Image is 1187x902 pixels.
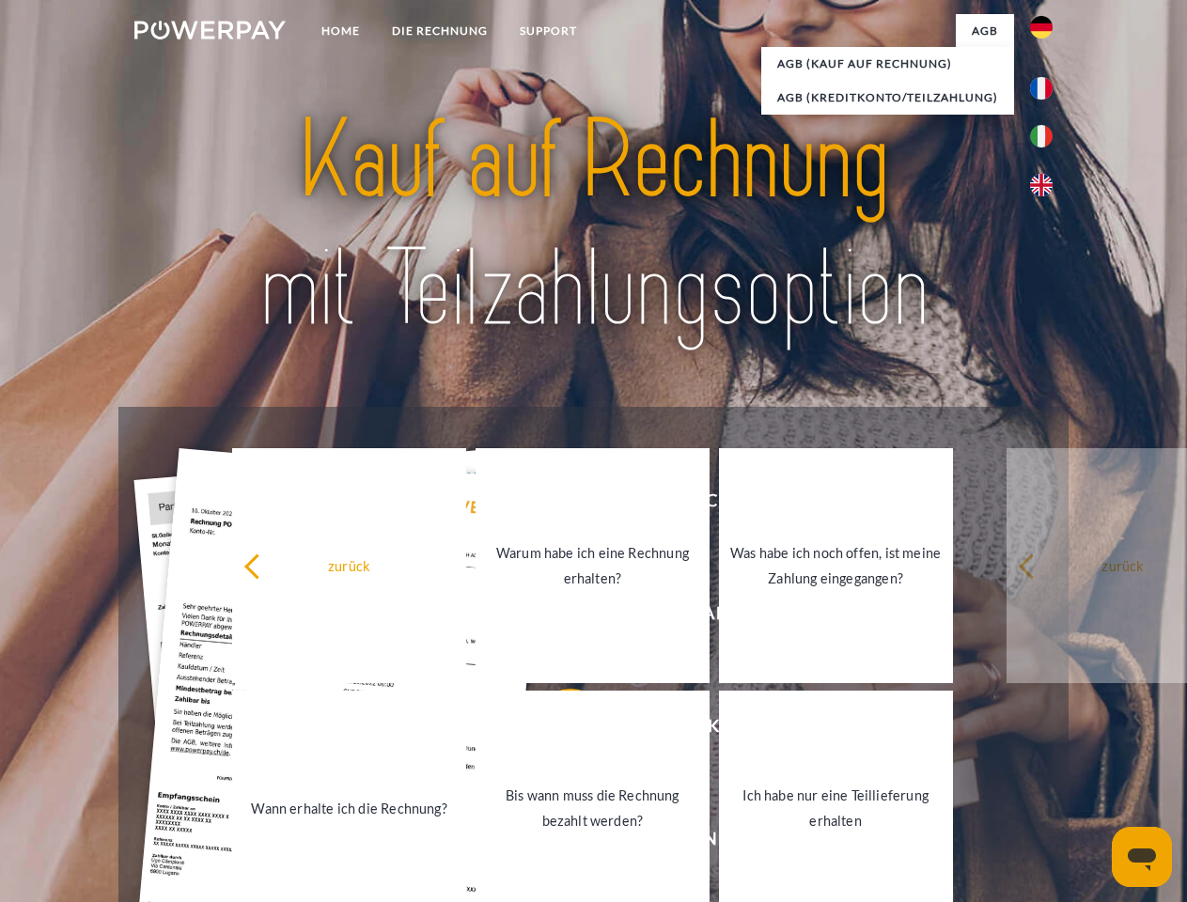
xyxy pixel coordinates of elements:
[1030,174,1053,196] img: en
[305,14,376,48] a: Home
[1030,77,1053,100] img: fr
[956,14,1014,48] a: agb
[487,783,698,833] div: Bis wann muss die Rechnung bezahlt werden?
[1112,827,1172,887] iframe: Schaltfläche zum Öffnen des Messaging-Fensters
[134,21,286,39] img: logo-powerpay-white.svg
[180,90,1007,360] img: title-powerpay_de.svg
[730,540,942,591] div: Was habe ich noch offen, ist meine Zahlung eingegangen?
[719,448,953,683] a: Was habe ich noch offen, ist meine Zahlung eingegangen?
[761,47,1014,81] a: AGB (Kauf auf Rechnung)
[243,795,455,820] div: Wann erhalte ich die Rechnung?
[376,14,504,48] a: DIE RECHNUNG
[761,81,1014,115] a: AGB (Kreditkonto/Teilzahlung)
[730,783,942,833] div: Ich habe nur eine Teillieferung erhalten
[504,14,593,48] a: SUPPORT
[243,552,455,578] div: zurück
[1030,16,1053,39] img: de
[487,540,698,591] div: Warum habe ich eine Rechnung erhalten?
[1030,125,1053,148] img: it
